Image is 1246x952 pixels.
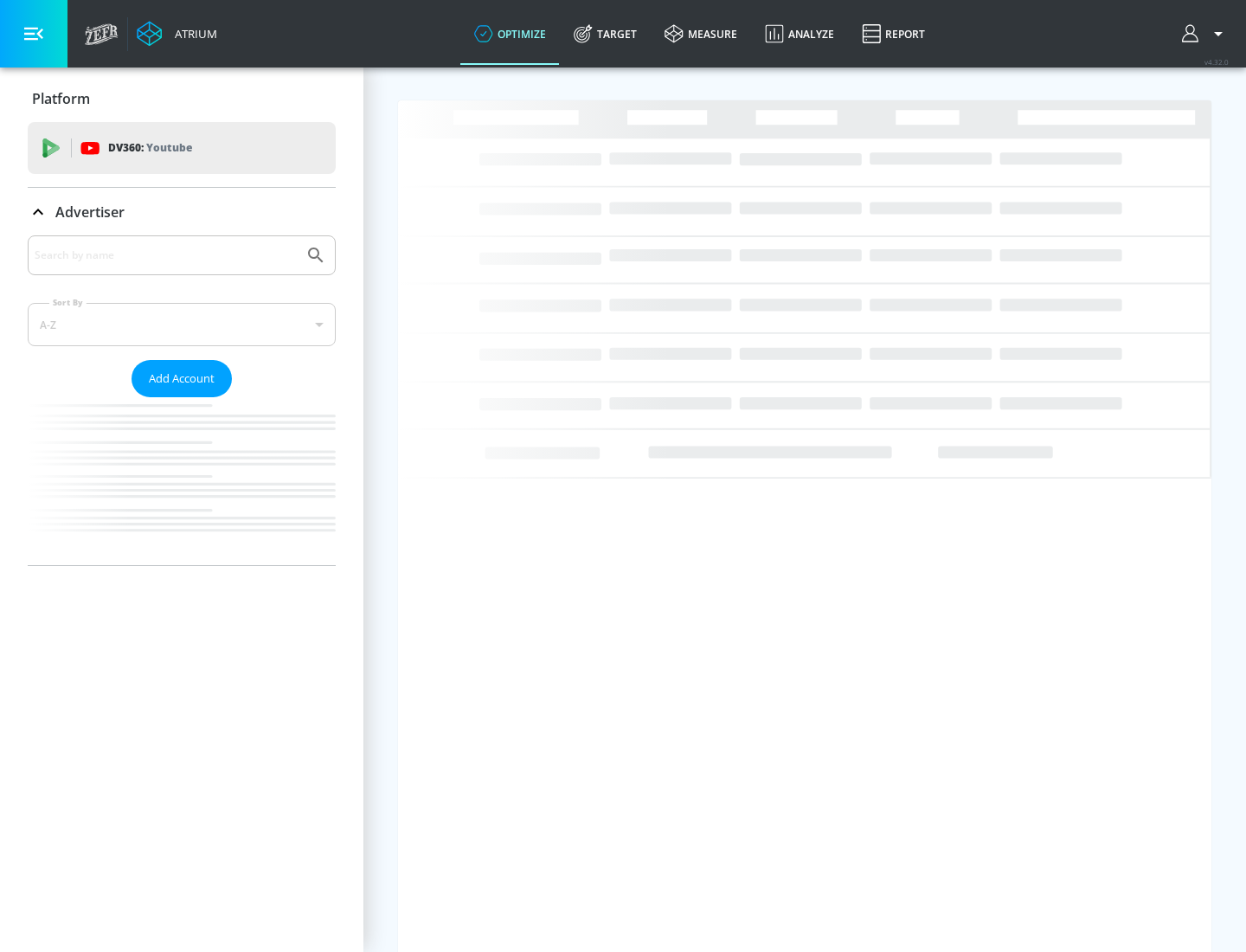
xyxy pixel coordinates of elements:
[28,397,336,565] nav: list of Advertiser
[35,244,297,267] input: Search by name
[1204,57,1229,67] span: v 4.32.0
[28,74,336,123] div: Platform
[149,369,215,389] span: Add Account
[137,21,217,47] a: Atrium
[55,203,125,222] p: Advertiser
[28,235,336,565] div: Advertiser
[651,3,751,65] a: measure
[28,188,336,236] div: Advertiser
[132,360,232,397] button: Add Account
[146,138,192,157] p: Youtube
[560,3,651,65] a: Target
[28,303,336,346] div: A-Z
[751,3,848,65] a: Analyze
[32,89,90,108] p: Platform
[848,3,939,65] a: Report
[28,122,336,174] div: DV360: Youtube
[460,3,560,65] a: optimize
[168,26,217,42] div: Atrium
[108,138,192,158] p: DV360:
[49,297,87,308] label: Sort By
